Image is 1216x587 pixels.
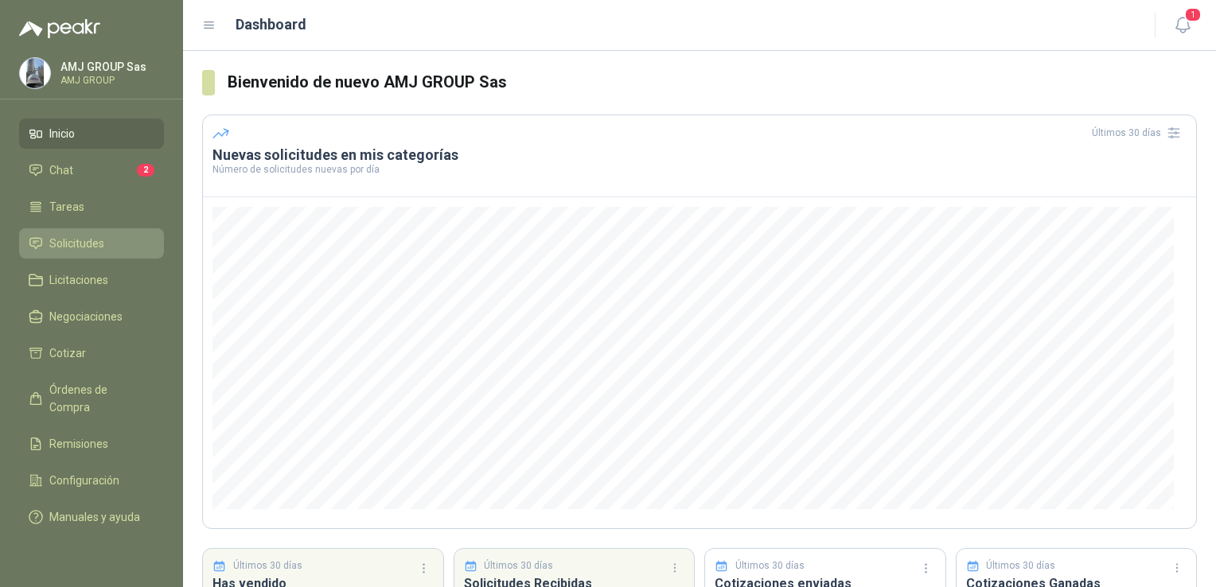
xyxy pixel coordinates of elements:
[19,228,164,259] a: Solicitudes
[986,558,1055,573] p: Últimos 30 días
[19,301,164,332] a: Negociaciones
[49,381,149,416] span: Órdenes de Compra
[1092,120,1187,146] div: Últimos 30 días
[49,508,140,526] span: Manuales y ayuda
[49,198,84,216] span: Tareas
[20,58,50,88] img: Company Logo
[19,338,164,368] a: Cotizar
[49,472,119,489] span: Configuración
[49,235,104,252] span: Solicitudes
[484,558,553,573] p: Últimos 30 días
[19,502,164,532] a: Manuales y ayuda
[236,14,306,36] h1: Dashboard
[60,76,160,85] p: AMJ GROUP
[19,155,164,185] a: Chat2
[49,161,73,179] span: Chat
[19,192,164,222] a: Tareas
[49,344,86,362] span: Cotizar
[19,465,164,496] a: Configuración
[49,435,108,453] span: Remisiones
[735,558,805,573] p: Últimos 30 días
[1184,7,1202,22] span: 1
[1168,11,1197,40] button: 1
[19,265,164,295] a: Licitaciones
[228,70,1197,95] h3: Bienvenido de nuevo AMJ GROUP Sas
[49,308,123,325] span: Negociaciones
[60,61,160,72] p: AMJ GROUP Sas
[19,429,164,459] a: Remisiones
[19,119,164,149] a: Inicio
[137,164,154,177] span: 2
[19,375,164,422] a: Órdenes de Compra
[49,125,75,142] span: Inicio
[212,146,1187,165] h3: Nuevas solicitudes en mis categorías
[19,19,100,38] img: Logo peakr
[233,558,302,573] p: Últimos 30 días
[212,165,1187,174] p: Número de solicitudes nuevas por día
[49,271,108,289] span: Licitaciones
